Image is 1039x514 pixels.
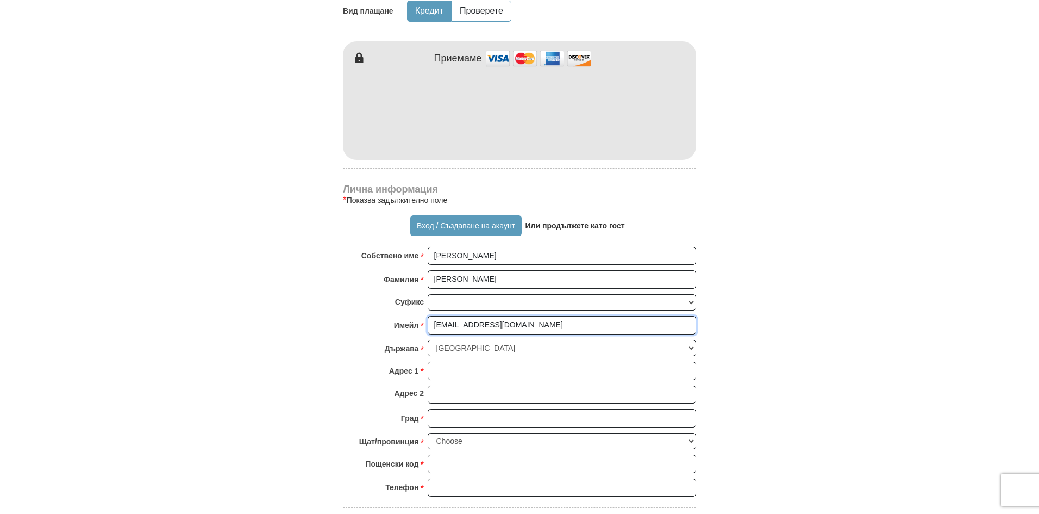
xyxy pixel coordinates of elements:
[343,184,438,195] font: Лична информация
[395,298,424,306] font: Суфикс
[401,414,419,423] font: Град
[415,6,443,15] font: Кредит
[434,53,482,64] font: Приемаме
[417,221,515,230] font: Вход / Създаване на акаунт
[347,196,448,205] font: Показва задължително поле
[365,460,418,468] font: Пощенски код
[385,344,419,353] font: Държава
[394,321,419,330] font: Имейл
[525,221,625,230] font: Или продължете като гост
[359,437,419,446] font: Щат/провинция
[460,6,503,15] font: Проверете
[389,367,419,375] font: Адрес 1
[361,251,419,260] font: Собствено име
[343,7,393,15] font: Вид плащане
[484,47,593,70] img: приемат се кредитни карти
[385,483,418,492] font: Телефон
[410,215,521,236] button: Вход / Създаване на акаунт
[394,389,424,398] font: Адрес 2
[384,275,418,284] font: Фамилия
